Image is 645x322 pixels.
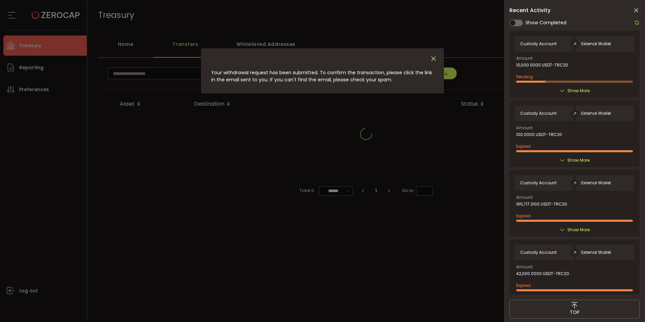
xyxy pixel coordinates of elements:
span: Pending [516,74,533,80]
span: Amount [516,56,533,60]
span: Expired [516,213,531,219]
span: Your withdrawal request has been submitted. To confirm the transaction, please click the link in ... [211,69,432,83]
iframe: Chat Widget [611,290,645,322]
span: External Wallet [581,181,611,185]
span: Show More [567,226,590,233]
span: Amount [516,265,533,269]
span: Custody Account [520,111,557,116]
span: 165,717.3100 USDT-TRC20 [516,202,567,207]
span: External Wallet [581,111,611,116]
span: 10,000.0000 USDT-TRC20 [516,63,568,68]
span: 100.0000 USDT-TRC20 [516,132,562,137]
div: dialog [201,48,444,93]
span: Custody Account [520,250,557,255]
span: Show Completed [526,19,566,26]
button: Close [430,55,437,63]
span: Amount [516,195,533,199]
span: Expired [516,143,531,149]
span: Custody Account [520,181,557,185]
span: 42,000.0000 USDT-TRC20 [516,271,569,276]
span: External Wallet [581,250,611,255]
span: Custody Account [520,42,557,46]
span: Show More [567,157,590,164]
span: TOP [570,309,580,316]
span: Expired [516,283,531,288]
span: External Wallet [581,42,611,46]
span: Recent Activity [509,8,551,13]
span: Show More [567,87,590,94]
span: Amount [516,126,533,130]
